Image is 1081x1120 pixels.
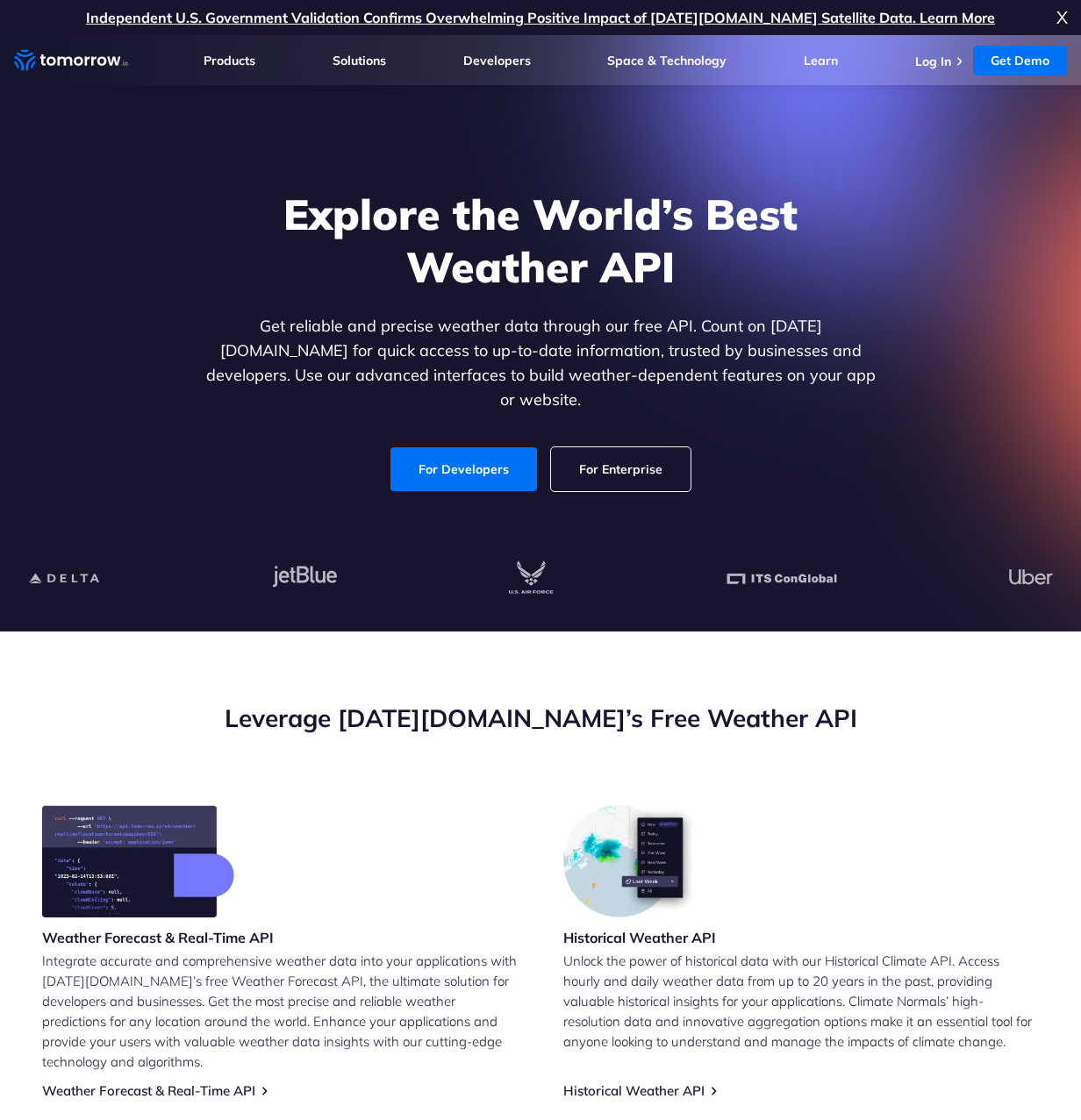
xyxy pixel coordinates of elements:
a: Weather Forecast & Real-Time API [42,1082,255,1099]
a: For Enterprise [551,447,691,491]
p: Integrate accurate and comprehensive weather data into your applications with [DATE][DOMAIN_NAME]... [42,951,518,1072]
h1: Explore the World’s Best Weather API [202,188,879,293]
a: Historical Weather API [563,1082,705,1099]
a: For Developers [390,447,537,491]
h3: Weather Forecast & Real-Time API [42,928,274,947]
a: Log In [915,54,951,69]
a: Home link [14,47,128,74]
a: Solutions [333,53,386,68]
a: Learn [804,53,838,68]
p: Get reliable and precise weather data through our free API. Count on [DATE][DOMAIN_NAME] for quic... [202,314,879,412]
a: Get Demo [973,46,1067,75]
h3: Historical Weather API [563,928,716,947]
a: Developers [463,53,531,68]
h2: Leverage [DATE][DOMAIN_NAME]’s Free Weather API [42,702,1039,735]
a: Space & Technology [607,53,727,68]
a: Independent U.S. Government Validation Confirms Overwhelming Positive Impact of [DATE][DOMAIN_NAM... [86,9,995,26]
p: Unlock the power of historical data with our Historical Climate API. Access hourly and daily weat... [563,951,1039,1052]
a: Products [204,53,255,68]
